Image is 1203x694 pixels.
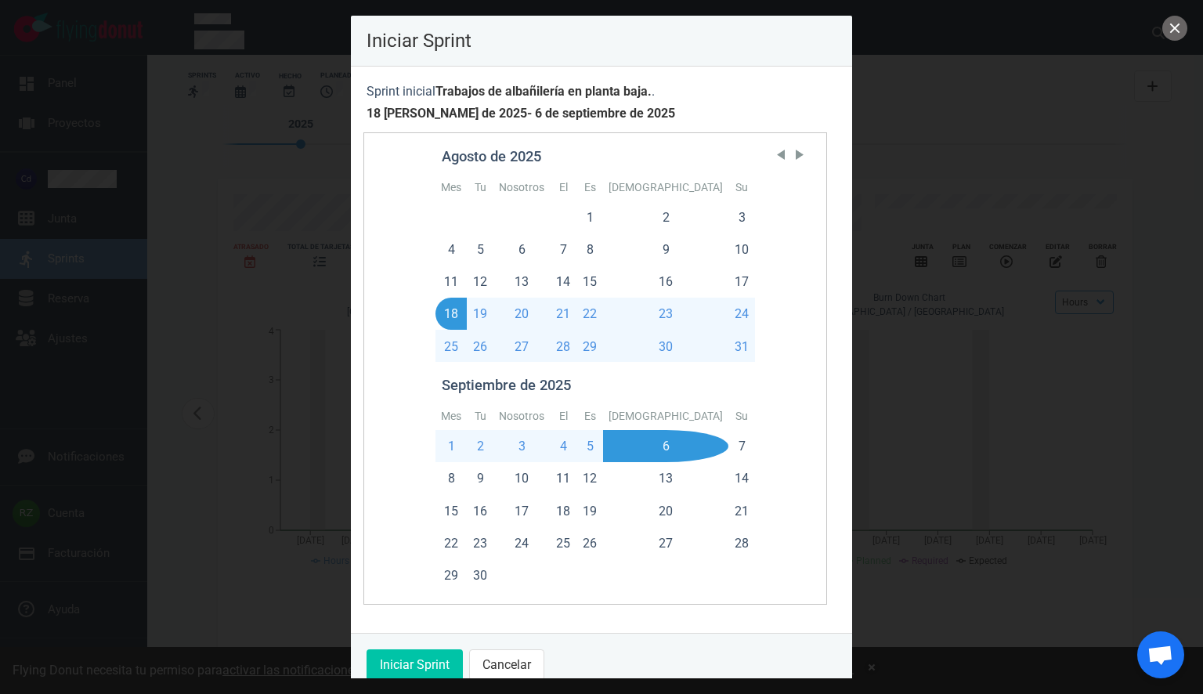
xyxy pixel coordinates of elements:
div: Mié 03 Sep 2025 [493,430,550,462]
div: Jueves 28 de agosto de 2025 [550,330,576,362]
div: Mié 10 de septiembre de 2025 [493,462,550,494]
font: 10 [735,242,749,257]
div: Lunes 15 de septiembre de 2025 [435,494,467,526]
button: Cancelar [469,649,544,681]
div: Lunes 22 de septiembre de 2025 [435,526,467,558]
font: 12 [473,274,487,289]
font: 30 [659,338,673,353]
font: 31 [735,338,749,353]
font: 16 [659,274,673,289]
font: 20 [515,306,529,321]
font: Es [584,181,596,193]
font: 7 [739,439,746,454]
font: 19 [583,503,597,518]
abbr: Viernes [584,410,596,422]
button: Iniciar Sprint [367,649,463,681]
div: Sábado 23 de agosto de 2025 [603,298,728,330]
font: 30 [473,568,487,583]
div: Sábado 13 de septiembre de 2025 [603,462,728,494]
font: 26 [473,338,487,353]
abbr: Miércoles [499,181,544,193]
div: Domingo 17 de agosto de 2025 [728,266,755,298]
font: 25 [444,338,458,353]
div: Lunes 11 de agosto de 2025 [435,266,467,298]
div: Mié 27 de agosto de 2025 [493,330,550,362]
font: Septiembre de 2025 [442,377,571,393]
font: 29 [583,338,597,353]
font: 18 [556,503,570,518]
abbr: Sábado [609,181,723,193]
div: Sábado 27 de septiembre de 2025 [603,526,728,558]
div: Sábado 6 de septiembre de 2025 [603,430,728,462]
div: Martes 23 de septiembre de 2025 [467,526,493,558]
font: Mes [441,410,461,422]
font: 25 [556,535,570,550]
font: 6 [518,242,526,257]
div: Vie 19 de septiembre de 2025 [576,494,603,526]
div: Jueves 4 de septiembre de 2025 [550,430,576,462]
font: 1 [587,210,594,225]
font: 13 [515,274,529,289]
font: 15 [444,503,458,518]
font: 21 [556,306,570,321]
font: Nosotros [499,181,544,193]
div: Jueves 7 de agosto de 2025 [550,233,576,266]
div: Chat abierto [1137,631,1184,678]
font: . [652,84,655,99]
font: 16 [473,503,487,518]
div: Vie 15 de agosto de 2025 [576,266,603,298]
font: Iniciar Sprint [380,657,450,672]
div: Domingo 3 de agosto de 2025 [728,201,755,233]
abbr: Domingo [735,410,748,422]
font: 5 [587,439,594,454]
font: Trabajos de albañilería en planta baja. [435,84,652,99]
abbr: Jueves [559,181,568,193]
font: 3 [739,210,746,225]
font: Nosotros [499,410,544,422]
div: Jueves 14 de agosto de 2025 [550,266,576,298]
div: Lunes 18 de agosto de 2025 [435,298,467,330]
div: Vie 05 Sep 2025 [576,430,603,462]
abbr: Sábado [609,410,723,422]
div: Domingo 14 de septiembre de 2025 [728,462,755,494]
font: 22 [444,535,458,550]
font: 3 [518,439,526,454]
font: El [559,181,568,193]
div: martes 5 de agosto de 2025 [467,233,493,266]
font: El [559,410,568,422]
div: Vie 08 Ago 2025 [576,233,603,266]
abbr: Martes [475,181,486,193]
font: 10 [515,471,529,486]
font: Iniciar Sprint [367,30,471,52]
font: 27 [515,338,529,353]
div: Martes 2 de septiembre de 2025 [467,430,493,462]
font: 20 [659,503,673,518]
font: 4 [560,439,567,454]
div: Vie 29 de agosto de 2025 [576,330,603,362]
div: Martes 9 de septiembre de 2025 [467,462,493,494]
div: Vie 01 Ago 2025 [576,201,603,233]
font: Sprint inicial [367,84,435,99]
div: Sábado 30 de agosto de 2025 [603,330,728,362]
font: 24 [515,535,529,550]
font: 23 [659,306,673,321]
div: Lunes 4 de agosto de 2025 [435,233,467,266]
font: 27 [659,535,673,550]
div: Sábado 02 de agosto de 2025 [603,201,728,233]
div: Martes 26 de agosto de 2025 [467,330,493,362]
div: Martes 30 de septiembre de 2025 [467,558,493,591]
div: Lunes 29 de septiembre de 2025 [435,558,467,591]
div: Vie 12 de septiembre de 2025 [576,462,603,494]
div: Martes 12 de agosto de 2025 [467,266,493,298]
font: 29 [444,568,458,583]
font: Tu [475,410,486,422]
font: 23 [473,535,487,550]
div: Martes 19 de agosto de 2025 [467,298,493,330]
div: Mié 17 de septiembre de 2025 [493,494,550,526]
font: 1 [448,439,455,454]
div: Sábado 16 de agosto de 2025 [603,266,728,298]
div: Domingo 24 de agosto de 2025 [728,298,755,330]
font: 18 [PERSON_NAME] de 2025 [367,106,527,121]
font: 8 [448,471,455,486]
font: [DEMOGRAPHIC_DATA] [609,181,723,193]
